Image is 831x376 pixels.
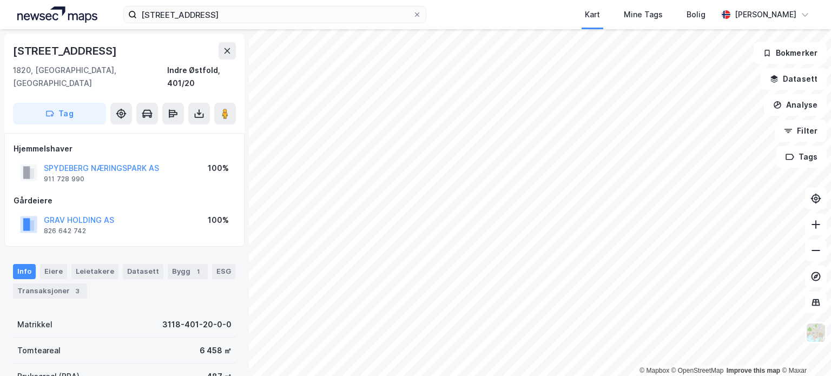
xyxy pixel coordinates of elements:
[14,142,235,155] div: Hjemmelshaver
[13,103,106,124] button: Tag
[162,318,232,331] div: 3118-401-20-0-0
[624,8,663,21] div: Mine Tags
[72,286,83,296] div: 3
[44,175,84,183] div: 911 728 990
[167,64,236,90] div: Indre Østfold, 401/20
[71,264,118,279] div: Leietakere
[764,94,827,116] button: Analyse
[776,146,827,168] button: Tags
[44,227,86,235] div: 826 642 742
[208,214,229,227] div: 100%
[212,264,235,279] div: ESG
[687,8,705,21] div: Bolig
[17,344,61,357] div: Tomteareal
[168,264,208,279] div: Bygg
[14,194,235,207] div: Gårdeiere
[777,324,831,376] div: Kontrollprogram for chat
[17,6,97,23] img: logo.a4113a55bc3d86da70a041830d287a7e.svg
[40,264,67,279] div: Eiere
[137,6,413,23] input: Søk på adresse, matrikkel, gårdeiere, leietakere eller personer
[754,42,827,64] button: Bokmerker
[208,162,229,175] div: 100%
[735,8,796,21] div: [PERSON_NAME]
[727,367,780,374] a: Improve this map
[123,264,163,279] div: Datasett
[806,322,826,343] img: Z
[193,266,203,277] div: 1
[671,367,724,374] a: OpenStreetMap
[13,42,119,60] div: [STREET_ADDRESS]
[17,318,52,331] div: Matrikkel
[200,344,232,357] div: 6 458 ㎡
[761,68,827,90] button: Datasett
[13,283,87,299] div: Transaksjoner
[775,120,827,142] button: Filter
[777,324,831,376] iframe: Chat Widget
[639,367,669,374] a: Mapbox
[585,8,600,21] div: Kart
[13,64,167,90] div: 1820, [GEOGRAPHIC_DATA], [GEOGRAPHIC_DATA]
[13,264,36,279] div: Info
